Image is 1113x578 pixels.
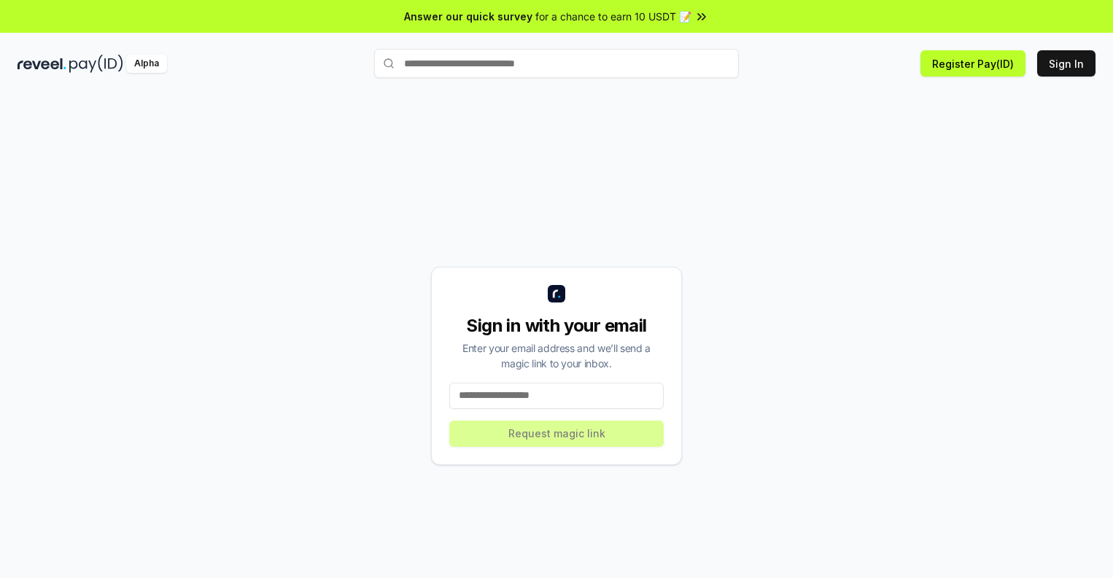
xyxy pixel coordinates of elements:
div: Alpha [126,55,167,73]
span: for a chance to earn 10 USDT 📝 [535,9,691,24]
img: logo_small [548,285,565,302]
button: Register Pay(ID) [920,50,1025,77]
div: Sign in with your email [449,314,664,337]
div: Enter your email address and we’ll send a magic link to your inbox. [449,340,664,371]
img: reveel_dark [18,55,66,73]
img: pay_id [69,55,123,73]
button: Sign In [1037,50,1095,77]
span: Answer our quick survey [404,9,532,24]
